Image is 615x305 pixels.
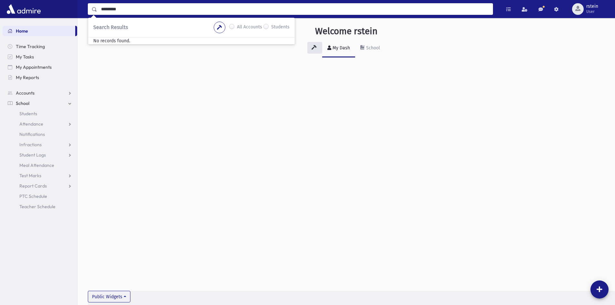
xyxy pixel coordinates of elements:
span: My Appointments [16,64,52,70]
span: Home [16,28,28,34]
span: rstein [586,4,598,9]
a: Student Logs [3,150,77,160]
a: Report Cards [3,181,77,191]
span: Meal Attendance [19,162,54,168]
a: PTC Schedule [3,191,77,201]
span: Search Results [93,24,128,30]
span: My Tasks [16,54,34,60]
a: School [3,98,77,108]
span: User [586,9,598,14]
a: Time Tracking [3,41,77,52]
a: My Reports [3,72,77,83]
a: Attendance [3,119,77,129]
a: Test Marks [3,170,77,181]
label: All Accounts [237,24,262,31]
a: Students [3,108,77,119]
div: My Dash [331,45,350,51]
span: PTC Schedule [19,193,47,199]
span: Notifications [19,131,45,137]
a: Infractions [3,139,77,150]
span: Accounts [16,90,35,96]
a: Home [3,26,75,36]
label: Students [271,24,290,31]
span: No records found. [88,33,135,49]
h3: Welcome rstein [315,26,377,37]
input: Search [97,3,493,15]
span: School [16,100,29,106]
span: Test Marks [19,173,41,178]
span: Students [19,111,37,117]
a: My Appointments [3,62,77,72]
span: Infractions [19,142,42,147]
span: Time Tracking [16,44,45,49]
a: My Tasks [3,52,77,62]
div: School [365,45,380,51]
a: Notifications [3,129,77,139]
a: Accounts [3,88,77,98]
button: Public Widgets [88,291,130,302]
span: Teacher Schedule [19,204,56,209]
a: Teacher Schedule [3,201,77,212]
span: My Reports [16,75,39,80]
span: Student Logs [19,152,46,158]
span: Report Cards [19,183,47,189]
img: AdmirePro [5,3,42,15]
a: School [355,39,385,57]
span: Attendance [19,121,43,127]
a: Meal Attendance [3,160,77,170]
a: My Dash [322,39,355,57]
